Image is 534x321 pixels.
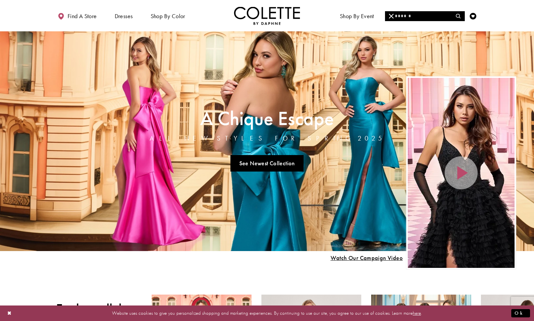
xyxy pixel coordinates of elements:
a: here [413,310,421,316]
input: Search [385,11,464,21]
span: Shop by color [149,7,187,25]
a: Toggle search [454,7,463,25]
button: Close Search [385,11,398,21]
span: Dresses [113,7,134,25]
a: Visit Home Page [234,7,300,25]
button: Close Dialog [4,307,15,319]
img: Colette by Daphne [234,7,300,25]
div: Search form [385,11,465,21]
button: Submit Search [452,11,464,21]
ul: Slider Links [148,152,386,174]
a: Meet the designer [390,7,439,25]
a: See Newest Collection A Chique Escape All New Styles For Spring 2025 [230,155,304,172]
span: Find a store [68,13,97,19]
button: Submit Dialog [511,309,530,317]
span: Shop By Event [340,13,374,19]
a: Find a store [56,7,98,25]
span: Shop By Event [338,7,376,25]
a: Check Wishlist [468,7,478,25]
span: Dresses [115,13,133,19]
span: Shop by color [151,13,185,19]
p: Website uses cookies to give you personalized shopping and marketing experiences. By continuing t... [47,309,487,318]
span: Play Slide #15 Video [330,255,403,261]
